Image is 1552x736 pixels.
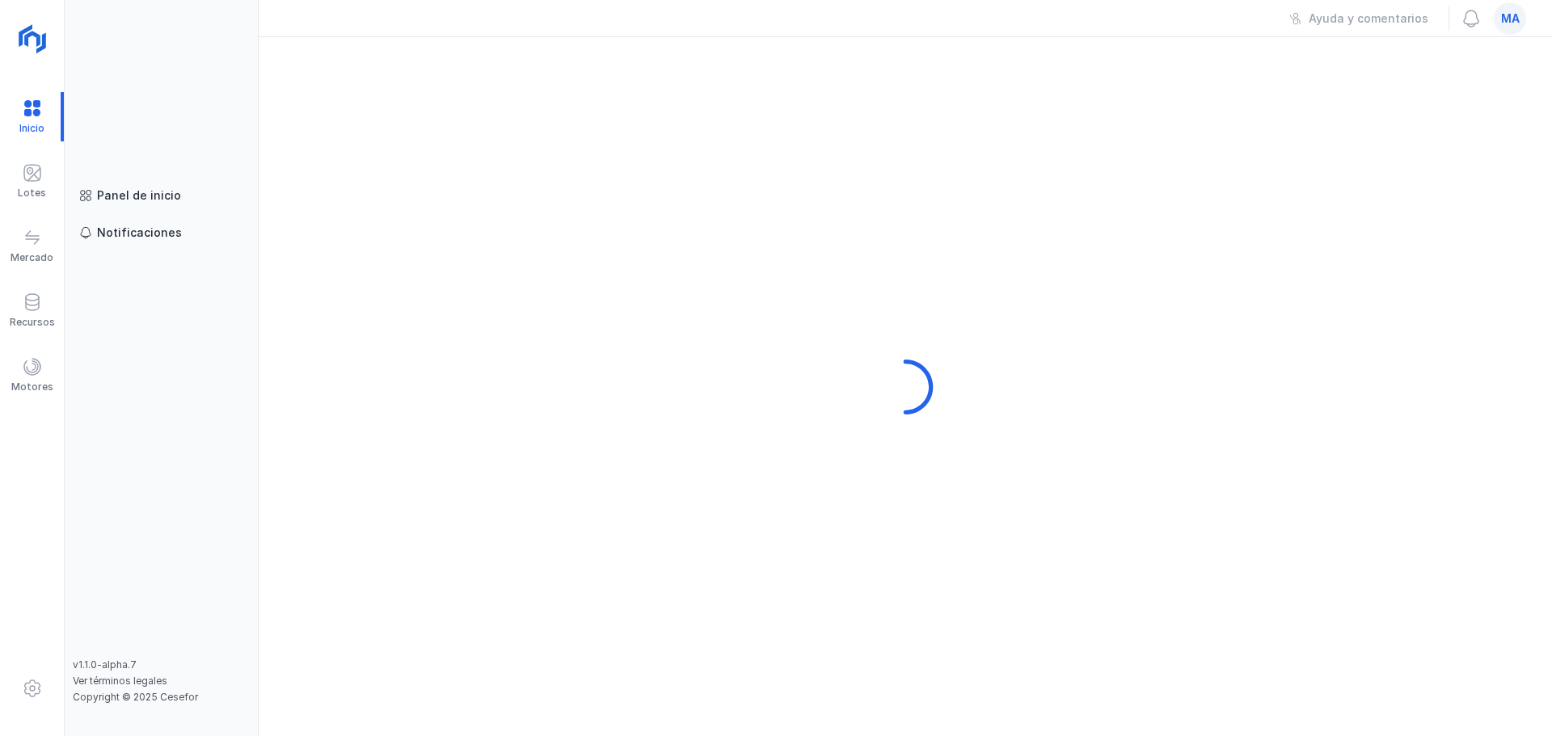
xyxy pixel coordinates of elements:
div: Motores [11,381,53,393]
div: Ayuda y comentarios [1309,11,1428,27]
img: logoRight.svg [12,19,53,59]
div: Panel de inicio [97,187,181,204]
div: Copyright © 2025 Cesefor [73,691,250,704]
a: Panel de inicio [73,181,250,210]
div: Mercado [11,251,53,264]
button: Ayuda y comentarios [1279,5,1439,32]
a: Notificaciones [73,218,250,247]
a: Ver términos legales [73,675,167,687]
div: Recursos [10,316,55,329]
div: Lotes [18,187,46,200]
div: Notificaciones [97,225,182,241]
span: ma [1501,11,1520,27]
div: v1.1.0-alpha.7 [73,658,250,671]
